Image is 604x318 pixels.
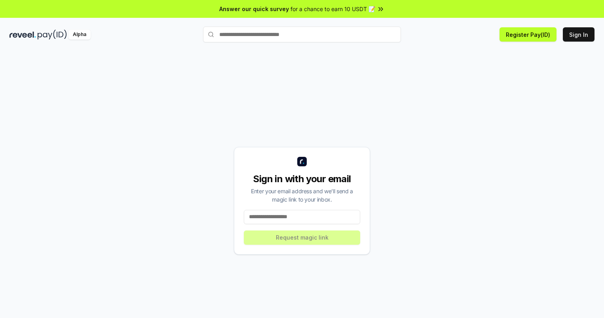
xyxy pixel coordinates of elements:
span: Answer our quick survey [219,5,289,13]
button: Sign In [563,27,595,42]
img: reveel_dark [9,30,36,40]
img: logo_small [297,157,307,166]
div: Sign in with your email [244,173,360,185]
div: Alpha [68,30,91,40]
span: for a chance to earn 10 USDT 📝 [291,5,375,13]
button: Register Pay(ID) [500,27,557,42]
img: pay_id [38,30,67,40]
div: Enter your email address and we’ll send a magic link to your inbox. [244,187,360,204]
